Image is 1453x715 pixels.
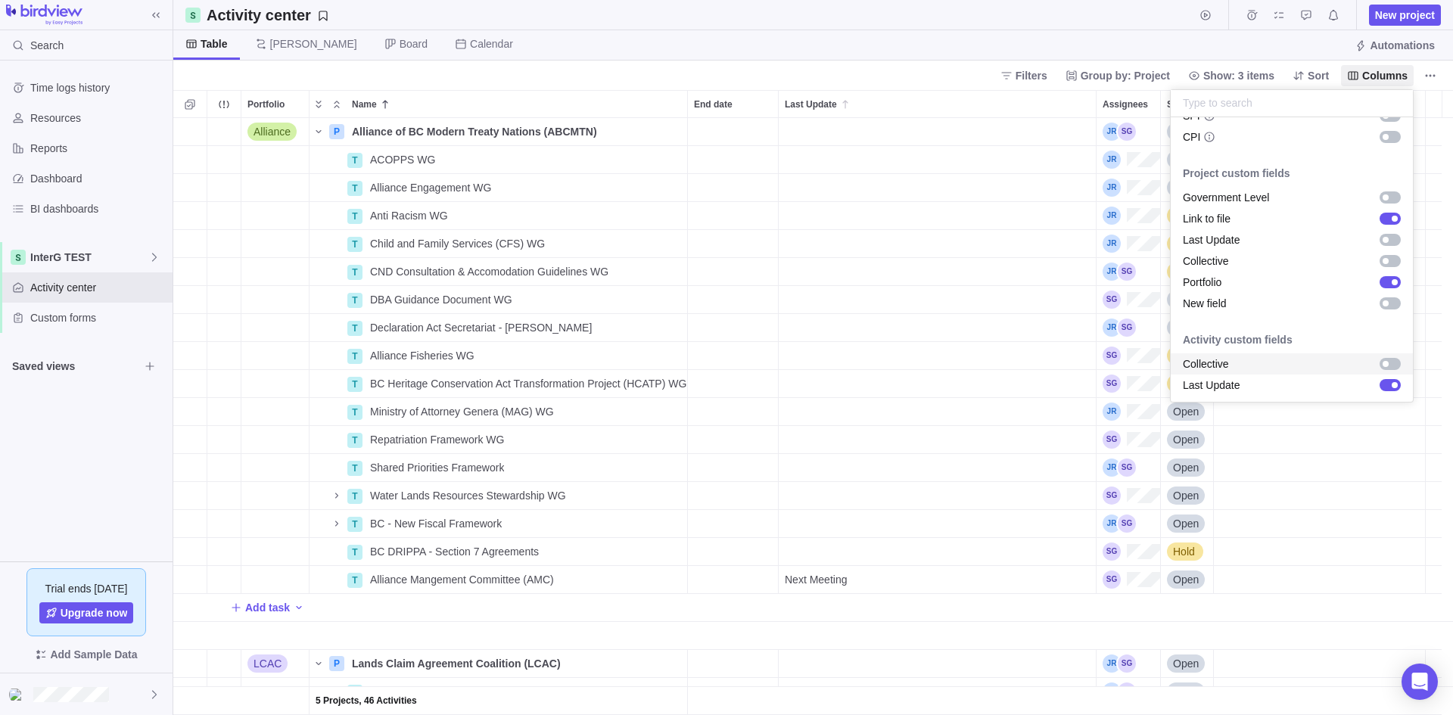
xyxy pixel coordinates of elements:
div: Last Update [1171,229,1413,250]
span: Collective [1183,356,1229,371]
div: CPI [1171,126,1413,148]
span: Last Update [1183,378,1240,393]
div: Government Level [1171,187,1413,208]
div: Collective [1171,250,1413,272]
span: Columns [1362,68,1408,83]
div: Link to file [1171,208,1413,229]
span: Portfolio [1183,275,1221,290]
span: Last Update [1183,232,1240,247]
div: New field [1171,293,1413,314]
input: Type to search [1171,90,1413,117]
span: Columns [1341,65,1414,86]
span: Government Level [1183,190,1269,205]
svg: info-description [1203,131,1215,143]
div: grid [1171,117,1413,402]
div: Collective [1171,353,1413,375]
div: Portfolio [1171,272,1413,293]
span: Link to file [1183,211,1231,226]
div: Last Update [1171,375,1413,396]
span: Activity custom fields [1171,332,1305,347]
span: CPI [1183,129,1200,145]
span: New field [1183,296,1227,311]
span: Collective [1183,253,1229,269]
span: Project custom fields [1171,166,1302,181]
